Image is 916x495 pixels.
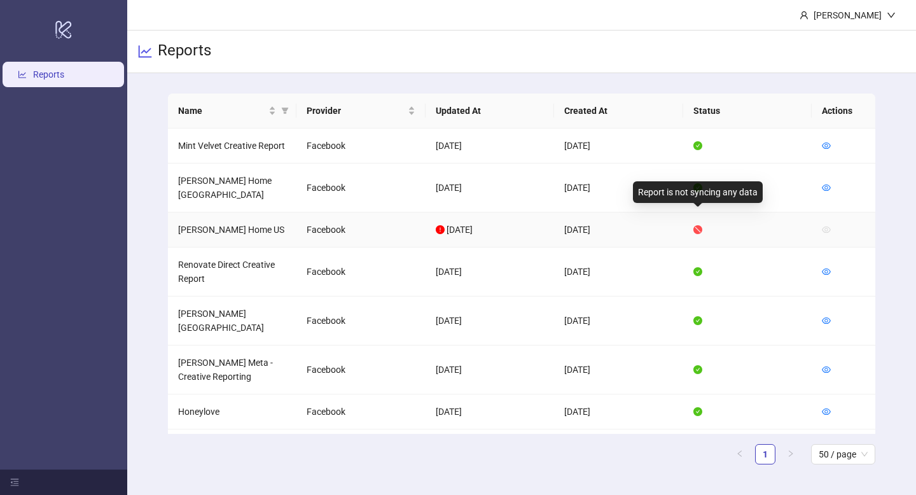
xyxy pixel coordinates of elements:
th: Provider [296,94,426,129]
span: 50 / page [819,445,868,464]
a: 1 [756,445,775,464]
td: Facebook [296,129,426,164]
a: Reports [33,69,64,80]
td: [PERSON_NAME] Meta - Creative Reporting [168,345,297,394]
span: filter [281,107,289,115]
button: right [781,444,801,464]
td: [DATE] [554,129,683,164]
span: Name [178,104,267,118]
span: eye [822,141,831,150]
span: eye [822,225,831,234]
span: eye [822,365,831,374]
span: check-circle [693,141,702,150]
td: [DATE] [426,129,555,164]
a: eye [822,316,831,326]
span: eye [822,267,831,276]
a: eye [822,407,831,417]
span: check-circle [693,316,702,325]
td: Mint Velvet Creative Report [168,129,297,164]
div: Report is not syncing any data [633,181,763,203]
td: [PERSON_NAME] Home US [168,213,297,247]
span: user [800,11,808,20]
td: [DATE] [554,296,683,345]
td: Facebook [296,345,426,394]
span: eye [822,183,831,192]
span: eye [822,316,831,325]
span: line-chart [137,44,153,59]
li: Previous Page [730,444,750,464]
a: eye [822,365,831,375]
a: eye [822,183,831,193]
td: [DATE] [426,345,555,394]
td: Renovate Direct Creative Report [168,247,297,296]
td: Facebook [296,429,426,478]
td: Facebook [296,164,426,213]
td: [DATE] [554,429,683,478]
td: [PERSON_NAME] [GEOGRAPHIC_DATA] [168,296,297,345]
div: [PERSON_NAME] [808,8,887,22]
td: Facebook [296,247,426,296]
td: [DATE] [426,429,555,478]
li: Next Page [781,444,801,464]
span: right [787,450,795,457]
td: [DATE] [426,394,555,429]
th: Updated At [426,94,555,129]
td: Facebook [296,213,426,247]
td: Facebook [296,394,426,429]
td: Facebook [296,296,426,345]
td: [DATE] [554,394,683,429]
th: Created At [554,94,683,129]
span: left [736,450,744,457]
span: Provider [307,104,405,118]
td: Honeylove [168,394,297,429]
span: filter [279,101,291,120]
span: stop [693,225,702,234]
span: exclamation-circle [436,225,445,234]
td: [DATE] [554,247,683,296]
li: 1 [755,444,775,464]
span: down [887,11,896,20]
td: [PERSON_NAME] Home [GEOGRAPHIC_DATA] [168,164,297,213]
span: check-circle [693,267,702,276]
th: Name [168,94,297,129]
span: eye [822,407,831,416]
span: check-circle [693,407,702,416]
a: eye [822,267,831,277]
div: Page Size [811,444,875,464]
td: [DATE] [554,345,683,394]
td: [DATE] [554,164,683,213]
button: left [730,444,750,464]
span: menu-fold [10,478,19,487]
h3: Reports [158,41,211,62]
td: [DATE] [426,296,555,345]
a: eye [822,141,831,151]
td: [DATE] [554,213,683,247]
span: check-circle [693,365,702,374]
td: [DATE] [426,247,555,296]
span: [DATE] [447,225,473,235]
td: [DATE] [426,164,555,213]
td: Whistles Meta Creative Report [168,429,297,478]
th: Actions [812,94,875,129]
th: Status [683,94,812,129]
